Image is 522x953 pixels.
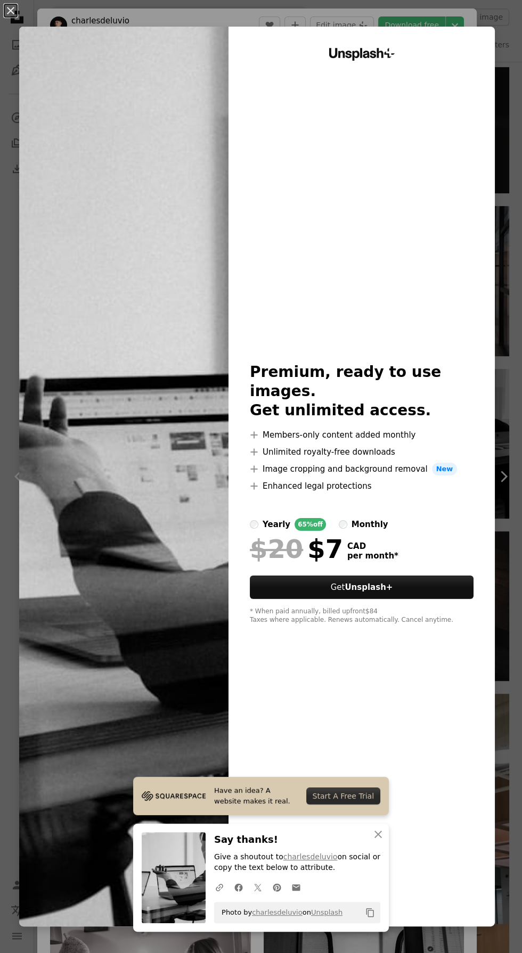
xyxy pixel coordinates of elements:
div: yearly [263,518,290,531]
span: CAD [347,541,398,551]
a: Share over email [287,876,306,898]
span: per month * [347,551,398,561]
a: charlesdeluvio [283,852,338,861]
span: New [432,463,458,475]
a: charlesdeluvio [252,908,302,916]
a: Share on Twitter [248,876,267,898]
p: Give a shoutout to on social or copy the text below to attribute. [214,852,380,873]
a: Have an idea? A website makes it real.Start A Free Trial [133,777,389,815]
div: * When paid annually, billed upfront $84 Taxes where applicable. Renews automatically. Cancel any... [250,607,474,625]
a: Unsplash [311,908,342,916]
li: Unlimited royalty-free downloads [250,446,474,458]
li: Image cropping and background removal [250,463,474,475]
span: $20 [250,535,303,563]
div: monthly [352,518,388,531]
div: $7 [250,535,343,563]
span: Photo by on [216,904,342,921]
li: Members-only content added monthly [250,429,474,441]
li: Enhanced legal protections [250,480,474,492]
div: 65% off [295,518,326,531]
a: Share on Facebook [229,876,248,898]
input: monthly [339,520,347,529]
h2: Premium, ready to use images. Get unlimited access. [250,363,474,420]
strong: Unsplash+ [345,582,393,592]
input: yearly65%off [250,520,258,529]
img: file-1705255347840-230a6ab5bca9image [142,788,206,804]
span: Have an idea? A website makes it real. [214,785,298,807]
a: Share on Pinterest [267,876,287,898]
button: GetUnsplash+ [250,576,474,599]
h3: Say thanks! [214,832,380,848]
button: Copy to clipboard [361,903,379,922]
div: Start A Free Trial [306,787,380,804]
